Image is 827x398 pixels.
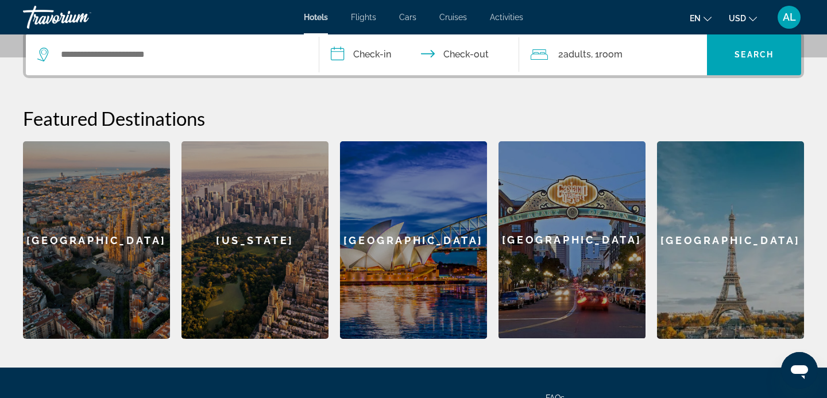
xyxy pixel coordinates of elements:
[351,13,376,22] a: Flights
[729,14,746,23] span: USD
[23,107,804,130] h2: Featured Destinations
[498,141,646,338] div: [GEOGRAPHIC_DATA]
[23,141,170,339] a: [GEOGRAPHIC_DATA]
[23,2,138,32] a: Travorium
[490,13,523,22] a: Activities
[304,13,328,22] a: Hotels
[774,5,804,29] button: User Menu
[690,14,701,23] span: en
[783,11,796,23] span: AL
[319,34,519,75] button: Check in and out dates
[707,34,801,75] button: Search
[729,10,757,26] button: Change currency
[690,10,712,26] button: Change language
[735,50,774,59] span: Search
[519,34,708,75] button: Travelers: 2 adults, 0 children
[26,34,801,75] div: Search widget
[439,13,467,22] a: Cruises
[399,13,416,22] a: Cars
[340,141,487,339] a: [GEOGRAPHIC_DATA]
[181,141,329,339] a: [US_STATE]
[563,49,591,60] span: Adults
[558,47,591,63] span: 2
[781,352,818,389] iframe: Button to launch messaging window
[657,141,804,339] a: [GEOGRAPHIC_DATA]
[498,141,646,339] a: [GEOGRAPHIC_DATA]
[599,49,623,60] span: Room
[591,47,623,63] span: , 1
